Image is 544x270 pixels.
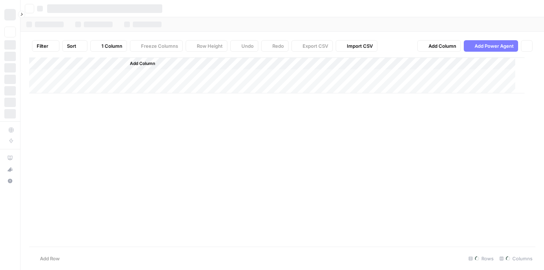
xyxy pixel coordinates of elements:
[130,40,183,52] button: Freeze Columns
[261,40,289,52] button: Redo
[466,253,497,264] div: Rows
[4,164,16,175] button: What's new?
[230,40,258,52] button: Undo
[291,40,333,52] button: Export CSV
[197,42,223,50] span: Row Height
[121,59,158,68] button: Add Column
[32,40,59,52] button: Filter
[272,42,284,50] span: Redo
[130,60,155,67] span: Add Column
[29,253,64,264] button: Add Row
[40,255,60,262] span: Add Row
[67,42,76,50] span: Sort
[5,164,15,175] div: What's new?
[186,40,227,52] button: Row Height
[90,40,127,52] button: 1 Column
[62,40,87,52] button: Sort
[303,42,328,50] span: Export CSV
[417,40,461,52] button: Add Column
[475,42,514,50] span: Add Power Agent
[497,253,535,264] div: Columns
[464,40,518,52] button: Add Power Agent
[336,40,377,52] button: Import CSV
[347,42,373,50] span: Import CSV
[241,42,254,50] span: Undo
[429,42,456,50] span: Add Column
[101,42,122,50] span: 1 Column
[4,152,16,164] a: AirOps Academy
[4,175,16,187] button: Help + Support
[141,42,178,50] span: Freeze Columns
[37,42,48,50] span: Filter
